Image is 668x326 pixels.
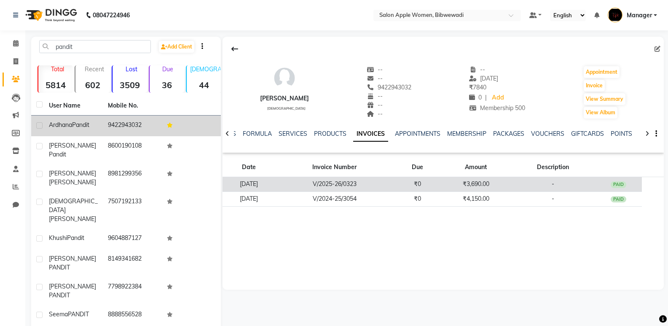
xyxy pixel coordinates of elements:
[394,191,441,206] td: ₹0
[187,80,221,90] strong: 44
[447,130,486,137] a: MEMBERSHIP
[367,84,411,91] span: 9422943032
[275,191,394,206] td: V/2024-25/3054
[275,158,394,177] th: Invoice Number
[49,264,70,271] span: PANDIT
[469,66,485,73] span: --
[49,310,68,318] span: Seema
[441,191,511,206] td: ₹4,150.00
[190,65,221,73] p: [DEMOGRAPHIC_DATA]
[485,93,487,102] span: |
[353,127,388,142] a: INVOICES
[611,196,627,203] div: PAID
[49,121,72,129] span: Ardhana
[272,65,297,91] img: avatar
[611,181,627,188] div: PAID
[243,130,272,137] a: FORMULA
[49,178,96,186] span: [PERSON_NAME]
[49,283,96,290] span: [PERSON_NAME]
[49,170,96,177] span: [PERSON_NAME]
[38,80,73,90] strong: 5814
[469,84,473,91] span: ₹
[584,80,605,92] button: Invoice
[223,191,275,206] td: [DATE]
[367,66,383,73] span: --
[72,121,89,129] span: Pandit
[103,136,162,164] td: 8600190108
[21,3,79,27] img: logo
[103,96,162,116] th: Mobile No.
[75,80,110,90] strong: 602
[441,158,511,177] th: Amount
[267,106,306,110] span: [DEMOGRAPHIC_DATA]
[260,94,309,103] div: [PERSON_NAME]
[103,164,162,192] td: 8981299356
[223,177,275,192] td: [DATE]
[68,310,89,318] span: PANDIT
[314,130,346,137] a: PRODUCTS
[490,92,505,104] a: Add
[39,40,151,53] input: Search by Name/Mobile/Email/Code
[49,255,96,262] span: [PERSON_NAME]
[93,3,130,27] b: 08047224946
[511,158,595,177] th: Description
[103,305,162,326] td: 8888556528
[395,130,440,137] a: APPOINTMENTS
[627,11,652,20] span: Manager
[223,158,275,177] th: Date
[584,66,620,78] button: Appointment
[469,104,525,112] span: Membership 500
[279,130,307,137] a: SERVICES
[49,142,96,149] span: [PERSON_NAME]
[469,84,486,91] span: 7840
[531,130,564,137] a: VOUCHERS
[103,116,162,136] td: 9422943032
[367,101,383,109] span: --
[469,94,482,101] span: 0
[103,277,162,305] td: 7798922384
[584,107,617,119] button: View Album
[611,130,632,137] a: POINTS
[584,93,625,105] button: View Summary
[103,192,162,229] td: 7507192133
[608,8,622,22] img: Manager
[49,151,66,158] span: Pandit
[49,234,67,242] span: Khushi
[394,158,441,177] th: Due
[275,177,394,192] td: V/2025-26/0323
[150,80,184,90] strong: 36
[113,80,147,90] strong: 3509
[493,130,524,137] a: PACKAGES
[571,130,604,137] a: GIFTCARDS
[103,249,162,277] td: 8149341682
[367,92,383,100] span: --
[394,177,441,192] td: ₹0
[552,180,554,188] span: -
[469,75,498,82] span: [DATE]
[49,291,70,299] span: PANDIT
[552,195,554,202] span: -
[67,234,84,242] span: Pandit
[367,110,383,118] span: --
[116,65,147,73] p: Lost
[49,197,98,223] span: [DEMOGRAPHIC_DATA][PERSON_NAME]
[42,65,73,73] p: Total
[44,96,103,116] th: User Name
[103,229,162,249] td: 9604887127
[441,177,511,192] td: ₹3,690.00
[79,65,110,73] p: Recent
[367,75,383,82] span: --
[159,41,194,53] a: Add Client
[226,41,244,57] div: Back to Client
[151,65,184,73] p: Due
